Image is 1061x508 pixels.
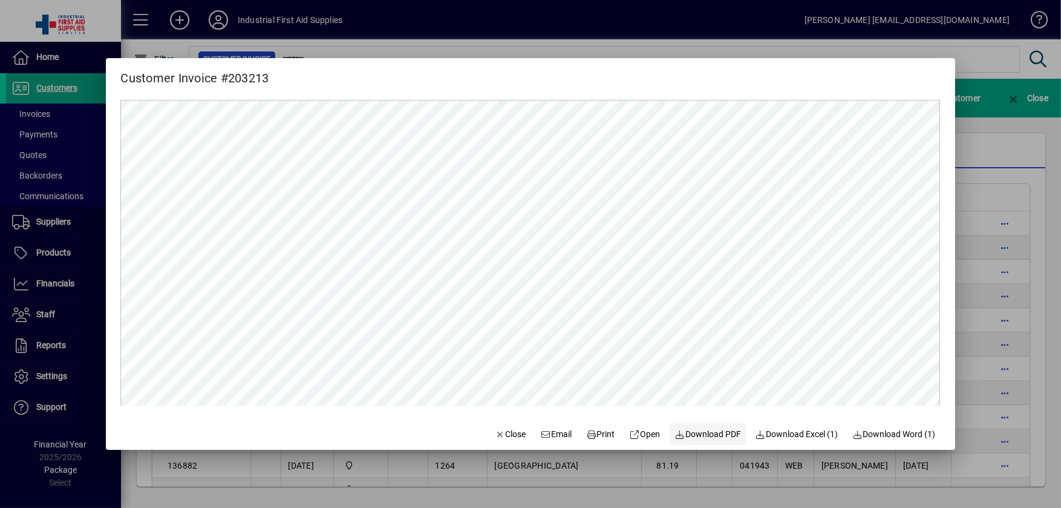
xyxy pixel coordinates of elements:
span: Email [540,428,572,441]
button: Close [490,423,531,445]
button: Download Excel (1) [751,423,843,445]
a: Download PDF [670,423,746,445]
span: Open [630,428,661,441]
h2: Customer Invoice #203213 [106,58,283,88]
button: Email [535,423,576,445]
button: Print [581,423,620,445]
span: Download Word (1) [852,428,936,441]
span: Print [586,428,615,441]
span: Close [495,428,526,441]
span: Download Excel (1) [756,428,838,441]
span: Download PDF [674,428,741,441]
a: Open [625,423,665,445]
button: Download Word (1) [847,423,941,445]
